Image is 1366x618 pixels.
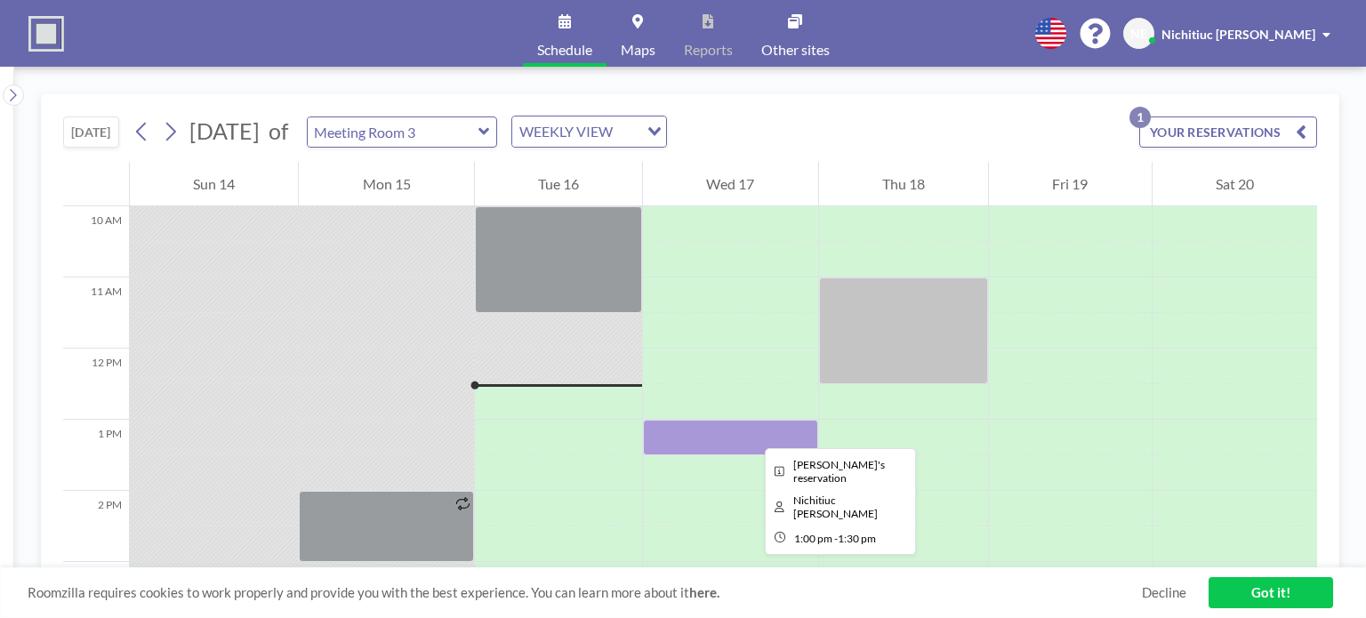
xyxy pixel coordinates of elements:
div: Search for option [512,116,666,147]
div: Wed 17 [643,162,817,206]
span: Reports [684,43,733,57]
span: Other sites [761,43,830,57]
span: [DATE] [189,117,260,144]
span: WEEKLY VIEW [516,120,616,143]
span: 1:30 PM [838,532,876,545]
span: - [834,532,838,545]
span: Nichitiuc's reservation [793,458,885,485]
div: 11 AM [63,277,129,349]
div: Sat 20 [1153,162,1317,206]
input: Meeting Room 3 [308,117,478,147]
span: Nichitiuc Elena [793,494,878,520]
a: Got it! [1209,577,1333,608]
a: Decline [1142,584,1186,601]
a: here. [689,584,719,600]
span: Roomzilla requires cookies to work properly and provide you with the best experience. You can lea... [28,584,1142,601]
div: Mon 15 [299,162,473,206]
span: of [269,117,288,145]
div: 10 AM [63,206,129,277]
div: Sun 14 [130,162,298,206]
div: Fri 19 [989,162,1151,206]
span: Maps [621,43,655,57]
div: Tue 16 [475,162,642,206]
div: 1 PM [63,420,129,491]
input: Search for option [618,120,637,143]
span: Schedule [537,43,592,57]
div: 2 PM [63,491,129,562]
p: 1 [1129,107,1151,128]
div: 12 PM [63,349,129,420]
span: NE [1130,26,1147,42]
span: Nichitiuc [PERSON_NAME] [1161,27,1315,42]
span: 1:00 PM [794,532,832,545]
button: [DATE] [63,116,119,148]
button: YOUR RESERVATIONS1 [1139,116,1317,148]
div: Thu 18 [819,162,988,206]
img: organization-logo [28,16,64,52]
